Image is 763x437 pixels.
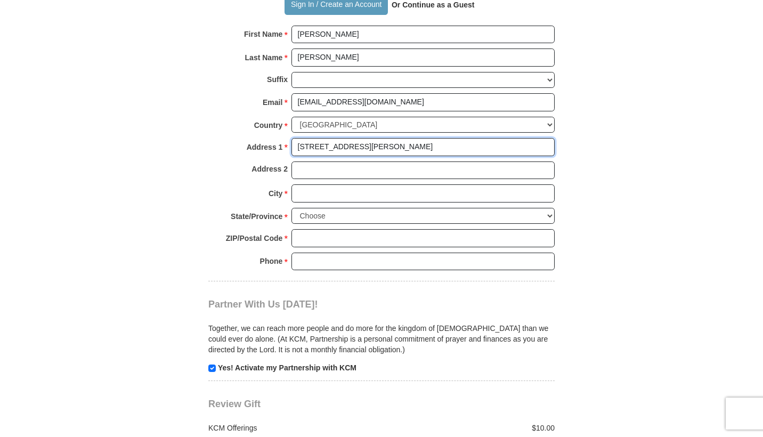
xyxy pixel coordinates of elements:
span: Partner With Us [DATE]! [208,299,318,310]
div: $10.00 [381,423,561,433]
strong: Last Name [245,50,283,65]
strong: Email [263,95,282,110]
strong: City [269,186,282,201]
div: KCM Offerings [203,423,382,433]
span: Review Gift [208,399,261,409]
strong: Phone [260,254,283,269]
strong: Suffix [267,72,288,87]
strong: Address 1 [247,140,283,155]
strong: Yes! Activate my Partnership with KCM [218,363,356,372]
strong: ZIP/Postal Code [226,231,283,246]
strong: First Name [244,27,282,42]
strong: State/Province [231,209,282,224]
p: Together, we can reach more people and do more for the kingdom of [DEMOGRAPHIC_DATA] than we coul... [208,323,555,355]
strong: Or Continue as a Guest [392,1,475,9]
strong: Address 2 [251,161,288,176]
strong: Country [254,118,283,133]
